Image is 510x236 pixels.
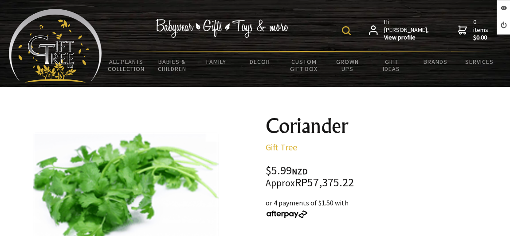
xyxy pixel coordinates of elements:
a: Gift Ideas [369,52,413,78]
h1: Coriander [266,115,503,137]
a: 0 items$0.00 [458,18,490,42]
img: Babywear - Gifts - Toys & more [156,19,289,38]
div: or 4 payments of $1.50 with [266,197,503,219]
a: Family [194,52,238,71]
span: 0 items [473,18,490,42]
a: Brands [413,52,457,71]
a: Babies & Children [150,52,194,78]
a: Grown Ups [326,52,370,78]
img: Afterpay [266,210,308,218]
a: Hi [PERSON_NAME],View profile [369,18,430,42]
a: Services [457,52,501,71]
a: Custom Gift Box [282,52,326,78]
small: Approx [266,177,295,189]
span: NZD [292,166,308,177]
a: Gift Tree [266,142,297,153]
img: product search [342,26,351,35]
strong: $0.00 [473,34,490,42]
a: All Plants Collection [102,52,150,78]
a: Decor [238,52,282,71]
span: Hi [PERSON_NAME], [384,18,430,42]
img: Babyware - Gifts - Toys and more... [9,9,102,83]
div: $5.99 RP57,375.22 [266,165,503,189]
strong: View profile [384,34,430,42]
